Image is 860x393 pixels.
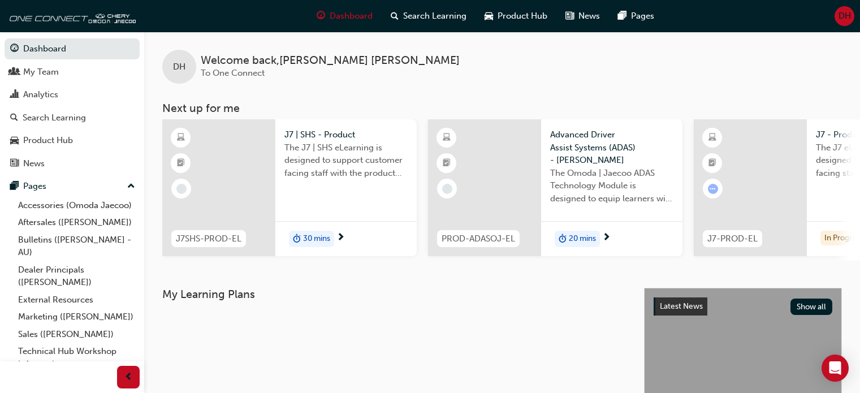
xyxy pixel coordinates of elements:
div: Search Learning [23,111,86,124]
span: Latest News [660,301,703,311]
a: My Team [5,62,140,83]
span: learningResourceType_ELEARNING-icon [708,131,716,145]
span: next-icon [336,233,345,243]
span: DH [173,61,185,74]
span: chart-icon [10,90,19,100]
button: DH [835,6,854,26]
span: prev-icon [124,370,133,385]
span: J7-PROD-EL [707,232,758,245]
a: PROD-ADASOJ-ELAdvanced Driver Assist Systems (ADAS) - [PERSON_NAME]The Omoda | Jaecoo ADAS Techno... [428,119,682,256]
a: Marketing ([PERSON_NAME]) [14,308,140,326]
a: Product Hub [5,130,140,151]
span: PROD-ADASOJ-EL [442,232,515,245]
a: Aftersales ([PERSON_NAME]) [14,214,140,231]
img: oneconnect [6,5,136,27]
span: learningResourceType_ELEARNING-icon [443,131,451,145]
span: Pages [631,10,654,23]
button: Pages [5,176,140,197]
a: guage-iconDashboard [308,5,382,28]
span: search-icon [391,9,399,23]
h3: Next up for me [144,102,860,115]
span: Welcome back , [PERSON_NAME] [PERSON_NAME] [201,54,460,67]
div: Pages [23,180,46,193]
span: The J7 | SHS eLearning is designed to support customer facing staff with the product and sales in... [284,141,408,180]
a: Sales ([PERSON_NAME]) [14,326,140,343]
span: 20 mins [569,232,596,245]
span: The Omoda | Jaecoo ADAS Technology Module is designed to equip learners with essential knowledge ... [550,167,673,205]
span: learningRecordVerb_NONE-icon [176,184,187,194]
div: News [23,157,45,170]
a: news-iconNews [556,5,609,28]
span: search-icon [10,113,18,123]
span: 30 mins [303,232,330,245]
span: learningRecordVerb_NONE-icon [442,184,452,194]
a: Search Learning [5,107,140,128]
span: guage-icon [317,9,325,23]
span: duration-icon [559,232,567,247]
span: booktick-icon [708,156,716,171]
span: To One Connect [201,68,265,78]
span: next-icon [602,233,611,243]
span: car-icon [485,9,493,23]
span: J7SHS-PROD-EL [176,232,241,245]
span: News [578,10,600,23]
a: Latest NewsShow all [654,297,832,316]
a: Bulletins ([PERSON_NAME] - AU) [14,231,140,261]
span: up-icon [127,179,135,194]
span: Search Learning [403,10,466,23]
span: booktick-icon [443,156,451,171]
span: news-icon [565,9,574,23]
span: J7 | SHS - Product [284,128,408,141]
div: My Team [23,66,59,79]
a: car-iconProduct Hub [476,5,556,28]
button: Show all [790,299,833,315]
span: Product Hub [498,10,547,23]
a: Dealer Principals ([PERSON_NAME]) [14,261,140,291]
h3: My Learning Plans [162,288,626,301]
button: DashboardMy TeamAnalyticsSearch LearningProduct HubNews [5,36,140,176]
span: booktick-icon [177,156,185,171]
a: External Resources [14,291,140,309]
span: pages-icon [618,9,626,23]
span: pages-icon [10,182,19,192]
a: Dashboard [5,38,140,59]
span: learningResourceType_ELEARNING-icon [177,131,185,145]
span: duration-icon [293,232,301,247]
span: car-icon [10,136,19,146]
span: people-icon [10,67,19,77]
span: learningRecordVerb_ATTEMPT-icon [708,184,718,194]
a: Technical Hub Workshop information [14,343,140,373]
a: Analytics [5,84,140,105]
a: search-iconSearch Learning [382,5,476,28]
span: Advanced Driver Assist Systems (ADAS) - [PERSON_NAME] [550,128,673,167]
span: Dashboard [330,10,373,23]
a: J7SHS-PROD-ELJ7 | SHS - ProductThe J7 | SHS eLearning is designed to support customer facing staf... [162,119,417,256]
span: news-icon [10,159,19,169]
a: pages-iconPages [609,5,663,28]
div: Product Hub [23,134,73,147]
span: guage-icon [10,44,19,54]
a: News [5,153,140,174]
div: Analytics [23,88,58,101]
a: Accessories (Omoda Jaecoo) [14,197,140,214]
div: Open Intercom Messenger [822,355,849,382]
span: DH [839,10,851,23]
